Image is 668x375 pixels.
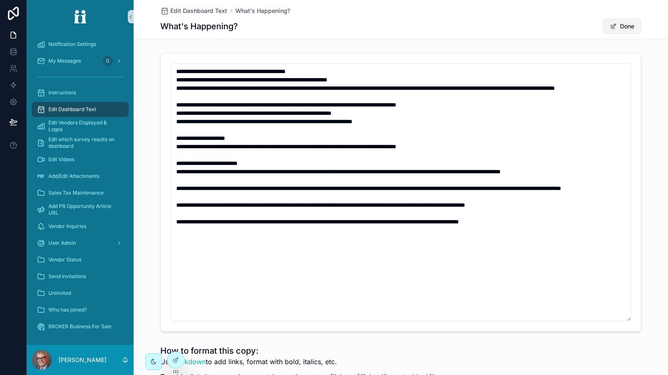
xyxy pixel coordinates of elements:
[48,106,96,113] span: Edit Dashboard Text
[48,173,99,180] span: Add/Edit Attachments
[160,20,238,32] h1: What's Happening?
[32,135,129,150] a: Edit which survey results on dashboard
[48,273,86,280] span: Send Invitations
[32,102,129,117] a: Edit Dashboard Text
[48,290,71,296] span: Uninvited
[32,169,129,184] a: Add/Edit Attachments
[48,240,76,246] span: User Admin
[32,202,129,217] a: Add PR Opportunity Article URL
[160,357,439,367] p: Use to add links, format with bold, italics, etc.
[48,89,76,96] span: Instructions
[32,185,129,200] a: Sales Tax Maintenance
[32,119,129,134] a: Edit Vendors Displayed & Logos
[603,19,641,34] button: Done
[48,256,81,263] span: Vendor Status
[32,252,129,267] a: Vendor Status
[48,203,120,216] span: Add PR Opportunity Article URL
[48,307,87,313] span: Who has joined?
[160,7,227,15] a: Edit Dashboard Text
[48,41,96,48] span: Notification Settings
[48,323,111,330] span: BROKER Business For Sale
[32,152,129,167] a: Edit Videos
[48,190,104,196] span: Sales Tax Maintenance
[32,319,129,334] a: BROKER Business For Sale
[68,10,92,23] img: App logo
[32,269,129,284] a: Send Invitations
[32,302,129,317] a: Who has joined?
[32,37,129,52] a: Notification Settings
[27,33,134,345] div: scrollable content
[48,119,120,133] span: Edit Vendors Displayed & Logos
[170,7,227,15] span: Edit Dashboard Text
[32,85,129,100] a: Instructions
[48,223,86,230] span: Vendor Inquiries
[32,53,129,68] a: My Messages0
[48,136,120,149] span: Edit which survey results on dashboard
[32,286,129,301] a: Uninvited
[48,156,74,163] span: Edit Videos
[48,58,81,64] span: My Messages
[160,345,439,357] h1: How to format this copy:
[172,357,206,366] a: Markdown
[58,356,106,364] p: [PERSON_NAME]
[235,7,290,15] a: What's Happening?
[32,236,129,251] a: User Admin
[103,56,113,66] div: 0
[32,219,129,234] a: Vendor Inquiries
